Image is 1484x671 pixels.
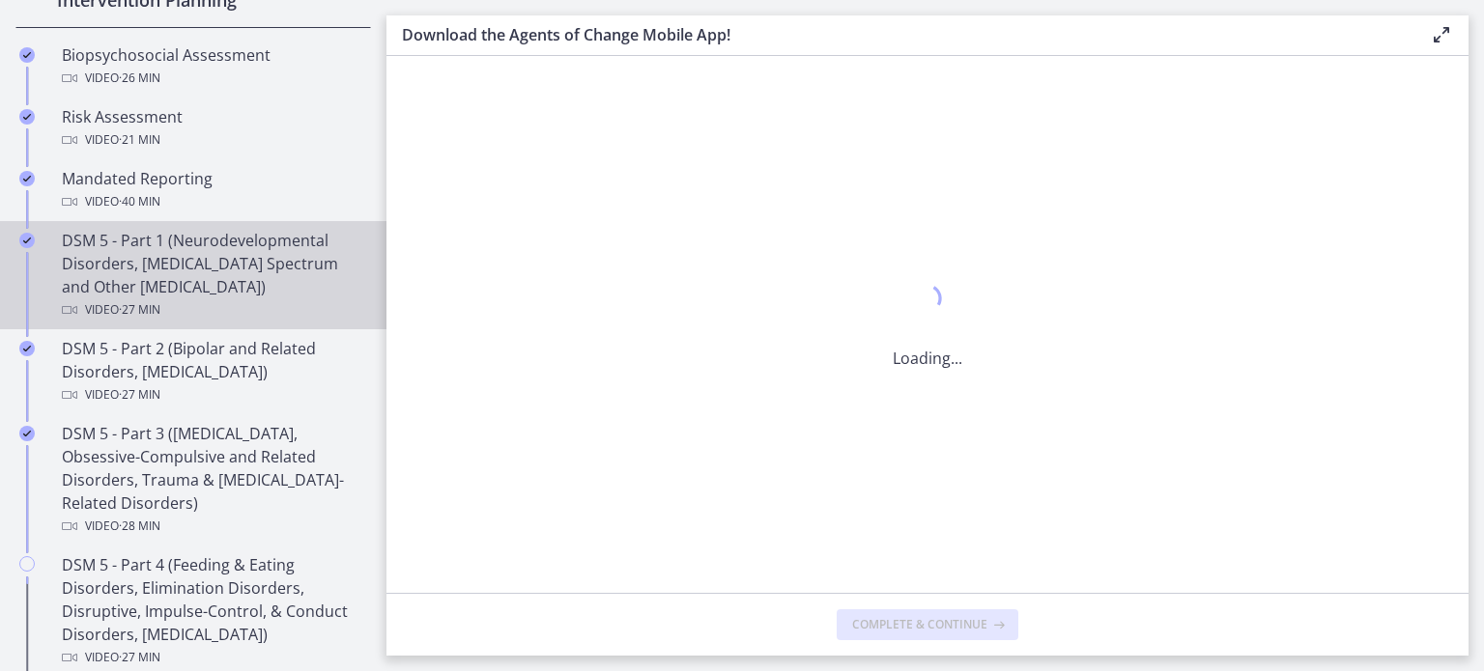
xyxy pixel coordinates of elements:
[62,337,363,406] div: DSM 5 - Part 2 (Bipolar and Related Disorders, [MEDICAL_DATA])
[19,341,35,356] i: Completed
[893,347,962,370] p: Loading...
[62,229,363,322] div: DSM 5 - Part 1 (Neurodevelopmental Disorders, [MEDICAL_DATA] Spectrum and Other [MEDICAL_DATA])
[62,190,363,213] div: Video
[119,190,160,213] span: · 40 min
[119,298,160,322] span: · 27 min
[62,43,363,90] div: Biopsychosocial Assessment
[119,383,160,406] span: · 27 min
[62,105,363,152] div: Risk Assessment
[19,109,35,125] i: Completed
[19,171,35,186] i: Completed
[402,23,1399,46] h3: Download the Agents of Change Mobile App!
[62,553,363,669] div: DSM 5 - Part 4 (Feeding & Eating Disorders, Elimination Disorders, Disruptive, Impulse-Control, &...
[837,609,1018,640] button: Complete & continue
[62,646,363,669] div: Video
[852,617,987,632] span: Complete & continue
[19,233,35,248] i: Completed
[119,128,160,152] span: · 21 min
[19,47,35,63] i: Completed
[119,515,160,538] span: · 28 min
[119,646,160,669] span: · 27 min
[62,515,363,538] div: Video
[62,167,363,213] div: Mandated Reporting
[62,67,363,90] div: Video
[19,426,35,441] i: Completed
[62,383,363,406] div: Video
[119,67,160,90] span: · 26 min
[62,298,363,322] div: Video
[893,279,962,323] div: 1
[62,422,363,538] div: DSM 5 - Part 3 ([MEDICAL_DATA], Obsessive-Compulsive and Related Disorders, Trauma & [MEDICAL_DAT...
[62,128,363,152] div: Video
